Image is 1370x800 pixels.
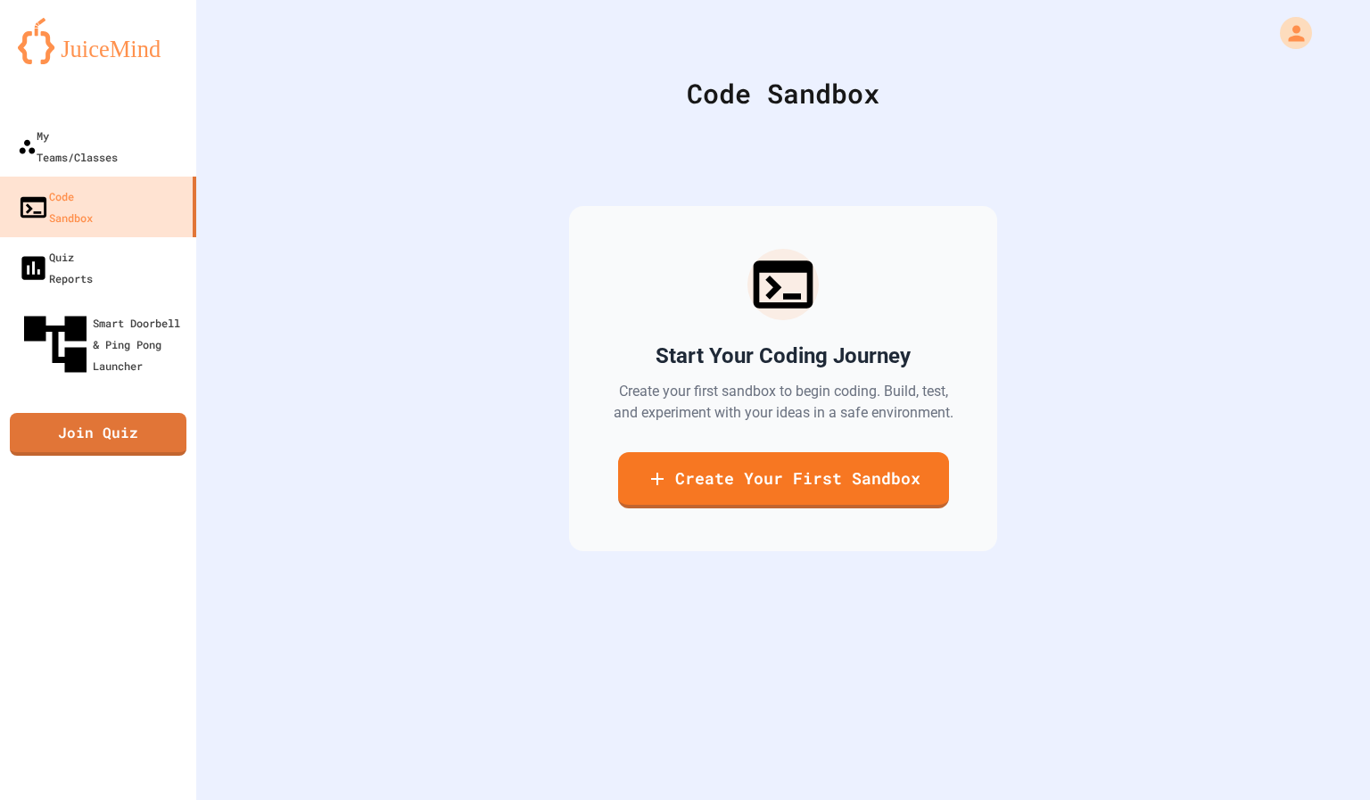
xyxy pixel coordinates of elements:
[18,18,178,64] img: logo-orange.svg
[241,73,1325,113] div: Code Sandbox
[10,413,186,456] a: Join Quiz
[618,452,949,508] a: Create Your First Sandbox
[18,307,189,382] div: Smart Doorbell & Ping Pong Launcher
[18,186,93,228] div: Code Sandbox
[612,381,954,424] p: Create your first sandbox to begin coding. Build, test, and experiment with your ideas in a safe ...
[18,125,118,168] div: My Teams/Classes
[656,342,911,370] h2: Start Your Coding Journey
[18,246,93,289] div: Quiz Reports
[1261,12,1316,54] div: My Account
